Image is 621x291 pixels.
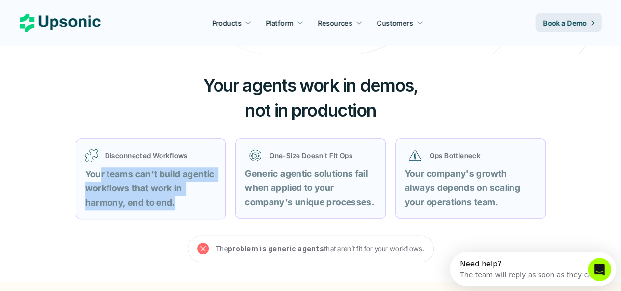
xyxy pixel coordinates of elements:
strong: Generic agentic solutions fail when applied to your company’s unique processes. [245,168,374,207]
p: One-Size Doesn’t Fit Ops [270,150,372,160]
p: Platform [266,18,293,28]
span: not in production [245,100,376,121]
p: Products [212,18,241,28]
p: Disconnected Workflows [105,150,216,160]
div: The team will reply as soon as they can [10,16,147,26]
iframe: Intercom live chat discovery launcher [450,252,616,286]
span: Your agents work in demos, [203,75,418,96]
a: Book a Demo [535,13,601,32]
div: Open Intercom Messenger [4,4,176,31]
p: Resources [318,18,352,28]
div: Need help? [10,8,147,16]
p: Book a Demo [543,18,587,28]
strong: Your company's growth always depends on scaling your operations team. [405,168,522,207]
p: Customers [377,18,413,28]
p: Ops Bottleneck [430,150,532,160]
iframe: Intercom live chat [588,258,611,281]
p: The that aren’t fit for your workflows. [216,242,424,255]
strong: Your teams can’t build agentic workflows that work in harmony, end to end. [85,169,216,208]
strong: problem is generic agents [228,244,324,253]
a: Products [206,14,257,31]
